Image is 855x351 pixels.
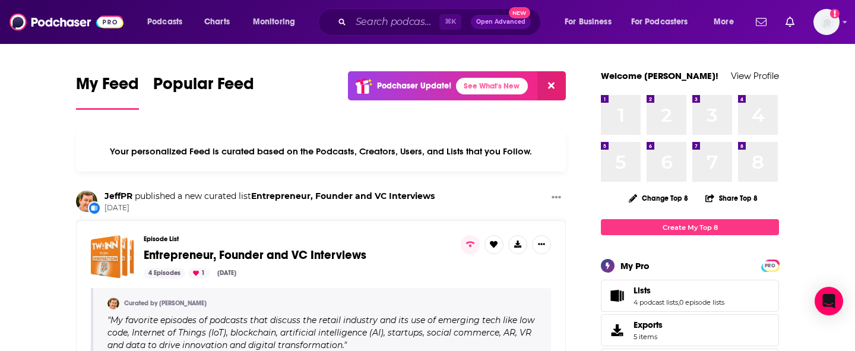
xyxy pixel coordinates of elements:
p: Podchaser Update! [377,81,451,91]
button: Show More Button [508,235,527,254]
a: Charts [197,12,237,31]
span: Lists [601,280,779,312]
span: New [509,7,530,18]
button: Share Top 8 [705,186,758,210]
img: JeffPR [107,298,119,309]
span: Podcasts [147,14,182,30]
span: " " [107,315,534,350]
div: My Pro [620,260,650,271]
span: More [714,14,734,30]
div: Open Intercom Messenger [815,287,843,315]
span: Exports [634,320,663,330]
a: Lists [605,287,629,304]
a: PRO [763,261,777,270]
button: open menu [245,12,311,31]
div: 1 [188,268,210,279]
span: Charts [204,14,230,30]
span: For Podcasters [631,14,688,30]
a: Curated by [PERSON_NAME] [124,299,207,307]
a: Popular Feed [153,74,254,110]
a: My Feed [76,74,139,110]
a: Show notifications dropdown [751,12,771,32]
span: Popular Feed [153,74,254,101]
div: 4 Episodes [144,268,185,279]
input: Search podcasts, credits, & more... [351,12,439,31]
h3: published a new curated list [104,191,435,202]
a: View Profile [731,70,779,81]
a: JeffPR [104,191,132,201]
span: Logged in as cmand-c [813,9,840,35]
button: open menu [139,12,198,31]
span: [DATE] [104,203,435,213]
button: open menu [556,12,626,31]
a: Lists [634,285,724,296]
a: 4 podcast lists [634,298,678,306]
img: JeffPR [76,191,97,212]
span: Exports [605,322,629,339]
button: Change Top 8 [622,191,695,205]
span: ⌘ K [439,14,461,30]
span: Entrepreneur, Founder and VC Interviews [144,248,366,263]
a: Create My Top 8 [601,219,779,235]
span: My Feed [76,74,139,101]
a: Exports [601,314,779,346]
div: [DATE] [213,268,241,279]
span: Lists [634,285,651,296]
div: Your personalized Feed is curated based on the Podcasts, Creators, Users, and Lists that you Follow. [76,131,566,172]
img: Podchaser - Follow, Share and Rate Podcasts [9,11,123,33]
button: Open AdvancedNew [471,15,531,29]
svg: Add a profile image [830,9,840,18]
img: User Profile [813,9,840,35]
a: See What's New [456,78,528,94]
button: open menu [623,12,705,31]
span: My favorite episodes of podcasts that discuss the retail industry and its use of emerging tech li... [107,315,534,350]
span: 5 items [634,333,663,341]
a: Entrepreneur, Founder and VC Interviews [251,191,435,201]
a: 0 episode lists [679,298,724,306]
span: For Business [565,14,612,30]
button: Show More Button [547,191,566,205]
button: open menu [705,12,749,31]
span: Monitoring [253,14,295,30]
a: Welcome [PERSON_NAME]! [601,70,718,81]
span: , [678,298,679,306]
button: Show More Button [532,235,551,254]
a: Entrepreneur, Founder and VC Interviews [144,249,366,262]
h3: Episode List [144,235,451,243]
div: New List [88,201,101,214]
a: Entrepreneur, Founder and VC Interviews [91,235,134,279]
span: Open Advanced [476,19,525,25]
div: Search podcasts, credits, & more... [330,8,552,36]
a: Show notifications dropdown [781,12,799,32]
button: Show profile menu [813,9,840,35]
